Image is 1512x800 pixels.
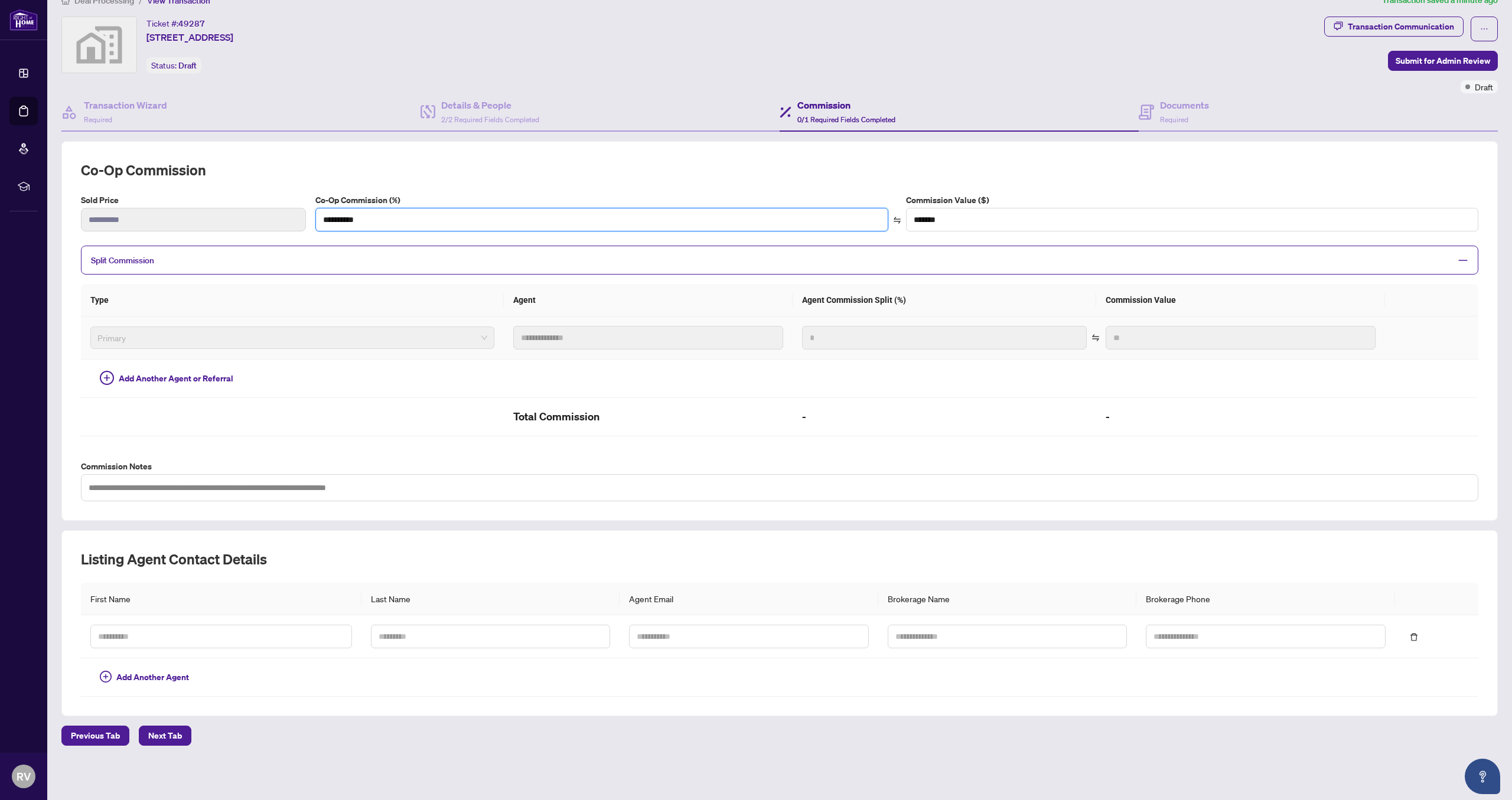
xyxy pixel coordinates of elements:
[146,30,233,44] span: [STREET_ADDRESS]
[81,284,504,316] th: Type
[441,98,539,112] h4: Details & People
[441,115,539,124] span: 2/2 Required Fields Completed
[62,17,136,73] img: svg%3e
[61,726,129,746] button: Previous Tab
[1160,115,1188,124] span: Required
[1348,17,1454,36] div: Transaction Communication
[91,255,154,266] span: Split Commission
[81,246,1478,275] div: Split Commission
[504,284,793,316] th: Agent
[793,284,1096,316] th: Agent Commission Split (%)
[148,726,182,745] span: Next Tab
[802,407,1087,426] h2: -
[81,550,1478,569] h2: Listing Agent Contact Details
[97,329,487,347] span: Primary
[1096,284,1385,316] th: Commission Value
[1136,583,1394,615] th: Brokerage Phone
[1475,80,1493,93] span: Draft
[90,369,243,388] button: Add Another Agent or Referral
[1410,633,1418,641] span: delete
[139,726,191,746] button: Next Tab
[146,57,201,73] div: Status:
[81,194,306,207] label: Sold Price
[81,460,1478,473] label: Commission Notes
[1091,334,1100,342] span: swap
[90,668,198,687] button: Add Another Agent
[178,18,205,29] span: 49287
[84,115,112,124] span: Required
[119,372,233,385] span: Add Another Agent or Referral
[17,768,31,785] span: RV
[146,17,205,30] div: Ticket #:
[797,115,895,124] span: 0/1 Required Fields Completed
[81,161,1478,179] h2: Co-op Commission
[100,671,112,683] span: plus-circle
[1465,759,1500,794] button: Open asap
[315,194,888,207] label: Co-Op Commission (%)
[84,98,167,112] h4: Transaction Wizard
[116,671,189,684] span: Add Another Agent
[361,583,620,615] th: Last Name
[81,583,361,615] th: First Name
[1396,51,1490,70] span: Submit for Admin Review
[100,371,114,385] span: plus-circle
[620,583,878,615] th: Agent Email
[1480,25,1488,33] span: ellipsis
[513,407,783,426] h2: Total Commission
[1160,98,1209,112] h4: Documents
[1324,17,1464,37] button: Transaction Communication
[906,194,1479,207] label: Commission Value ($)
[878,583,1136,615] th: Brokerage Name
[1458,255,1468,266] span: minus
[1388,51,1498,71] button: Submit for Admin Review
[9,9,38,31] img: logo
[178,60,197,71] span: Draft
[893,216,901,224] span: swap
[71,726,120,745] span: Previous Tab
[1106,407,1376,426] h2: -
[797,98,895,112] h4: Commission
